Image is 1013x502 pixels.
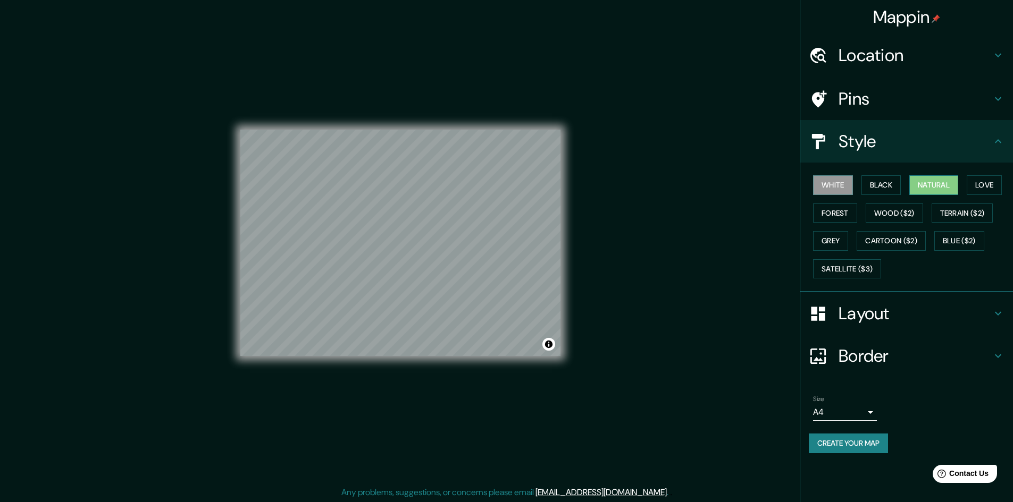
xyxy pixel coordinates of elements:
button: Blue ($2) [934,231,984,251]
h4: Layout [839,303,992,324]
canvas: Map [240,130,560,356]
div: A4 [813,404,877,421]
h4: Mappin [873,6,941,28]
p: Any problems, suggestions, or concerns please email . [341,486,668,499]
button: Forest [813,203,857,223]
div: Layout [800,292,1013,335]
button: Toggle attribution [542,338,555,351]
div: Style [800,120,1013,163]
button: Black [861,175,901,195]
button: Wood ($2) [866,203,923,223]
label: Size [813,395,824,404]
h4: Style [839,131,992,152]
button: White [813,175,853,195]
button: Natural [909,175,958,195]
h4: Border [839,345,992,367]
div: . [670,486,672,499]
div: Border [800,335,1013,377]
button: Satellite ($3) [813,259,881,279]
a: [EMAIL_ADDRESS][DOMAIN_NAME] [535,487,667,498]
button: Terrain ($2) [932,203,993,223]
div: Pins [800,78,1013,120]
button: Love [967,175,1002,195]
button: Create your map [809,433,888,453]
img: pin-icon.png [932,14,940,23]
iframe: Help widget launcher [918,461,1001,490]
button: Cartoon ($2) [857,231,926,251]
button: Grey [813,231,848,251]
h4: Pins [839,88,992,109]
div: Location [800,34,1013,76]
div: . [668,486,670,499]
h4: Location [839,45,992,66]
